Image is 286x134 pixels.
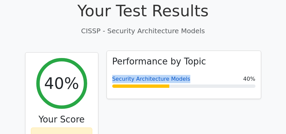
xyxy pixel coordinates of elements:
a: Security Architecture Models [112,76,190,82]
h3: Performance by Topic [112,56,206,67]
h3: Your Score [31,114,93,125]
h1: Your Test Results [25,2,261,21]
h2: 40% [44,74,79,93]
p: CISSP - Security Architecture Models [25,26,261,36]
span: 40% [243,75,255,83]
